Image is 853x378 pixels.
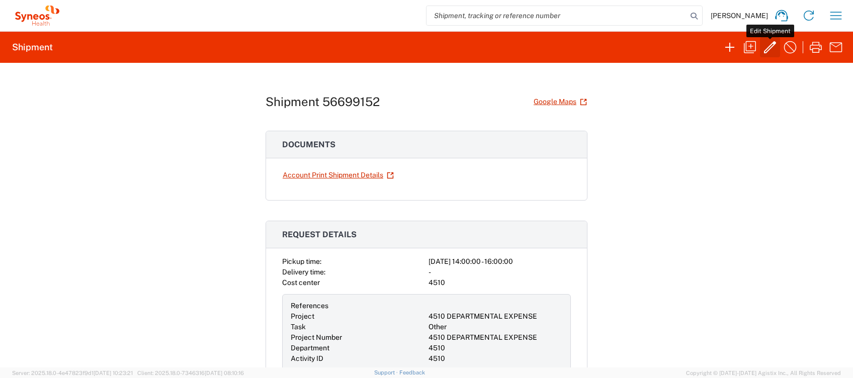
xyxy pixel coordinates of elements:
input: Shipment, tracking or reference number [426,6,687,25]
span: Server: 2025.18.0-4e47823f9d1 [12,370,133,376]
span: Copyright © [DATE]-[DATE] Agistix Inc., All Rights Reserved [686,368,841,377]
span: [PERSON_NAME] [711,11,768,20]
div: 4510 [429,353,562,364]
span: References [291,302,328,310]
div: 4510 [429,277,571,288]
a: Feedback [399,369,425,375]
h1: Shipment 56699152 [266,94,380,109]
span: Client: 2025.18.0-7346316 [137,370,244,376]
div: 4510 DEPARTMENTAL EXPENSE [429,332,562,343]
span: Request details [282,230,357,239]
div: Activity ID [291,353,424,364]
div: Other [429,322,562,332]
div: Task [291,322,424,332]
h2: Shipment [12,41,53,53]
div: 4510 [429,343,562,353]
span: [DATE] 10:23:21 [94,370,133,376]
div: Department [291,343,424,353]
span: [DATE] 08:10:16 [205,370,244,376]
span: Pickup time: [282,257,321,265]
div: Project [291,311,424,322]
span: Cost center [282,278,320,287]
span: Delivery time: [282,268,325,276]
a: Google Maps [533,93,587,111]
span: Documents [282,140,335,149]
a: Support [374,369,399,375]
div: - [429,267,571,277]
a: Account Print Shipment Details [282,166,394,184]
div: Project Number [291,332,424,343]
div: 4510 DEPARTMENTAL EXPENSE [429,311,562,322]
div: [DATE] 14:00:00 - 16:00:00 [429,256,571,267]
